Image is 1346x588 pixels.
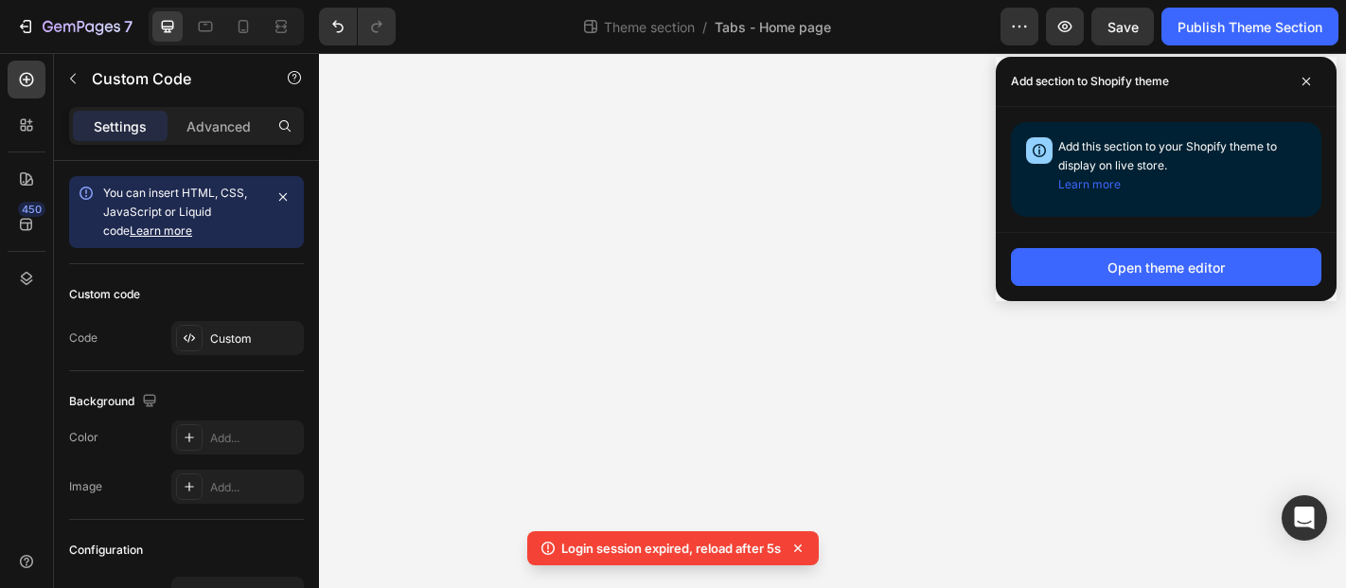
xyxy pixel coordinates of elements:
p: Custom Code [92,67,253,90]
div: Add... [210,430,299,447]
div: Add... [210,479,299,496]
iframe: Design area [319,53,1346,588]
a: Learn more [130,223,192,238]
div: Image [69,478,102,495]
div: Custom code [69,286,140,303]
span: Tabs - Home page [715,17,831,37]
span: You can insert HTML, CSS, JavaScript or Liquid code [103,186,247,238]
span: Theme section [600,17,699,37]
div: Code [69,330,97,347]
p: Login session expired, reload after 5s [561,539,781,558]
span: Save [1107,19,1139,35]
p: Settings [94,116,147,136]
div: Configuration [69,542,143,559]
button: Save [1091,8,1154,45]
div: Background [69,389,161,415]
div: Undo/Redo [319,8,396,45]
button: 7 [8,8,141,45]
div: 450 [18,202,45,217]
button: Open theme editor [1011,248,1321,286]
span: / [702,17,707,37]
p: Advanced [186,116,251,136]
div: Publish Theme Section [1178,17,1322,37]
div: Open theme editor [1107,258,1225,277]
p: 7 [124,15,133,38]
p: Add section to Shopify theme [1011,72,1169,91]
div: Open Intercom Messenger [1282,495,1327,541]
button: Learn more [1058,175,1121,194]
button: Publish Theme Section [1161,8,1338,45]
span: Add this section to your Shopify theme to display on live store. [1058,139,1277,191]
div: Custom [210,330,299,347]
div: Color [69,429,98,446]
